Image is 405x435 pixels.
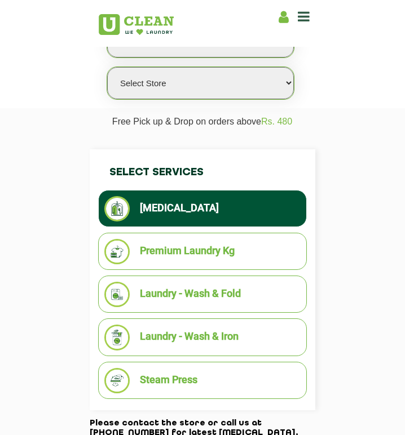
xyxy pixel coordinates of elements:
[261,117,292,126] span: Rs. 480
[98,155,307,190] h4: Select Services
[104,239,130,264] img: Premium Laundry Kg
[104,282,301,307] li: Laundry - Wash & Fold
[98,117,307,135] p: Free Pick up & Drop on orders above
[104,325,130,350] img: Laundry - Wash & Iron
[104,368,130,393] img: Steam Press
[99,14,174,35] img: UClean Laundry and Dry Cleaning
[104,196,130,221] img: Dry Cleaning
[104,239,301,264] li: Premium Laundry Kg
[104,368,301,393] li: Steam Press
[104,282,130,307] img: Laundry - Wash & Fold
[104,325,301,350] li: Laundry - Wash & Iron
[104,196,301,221] li: [MEDICAL_DATA]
